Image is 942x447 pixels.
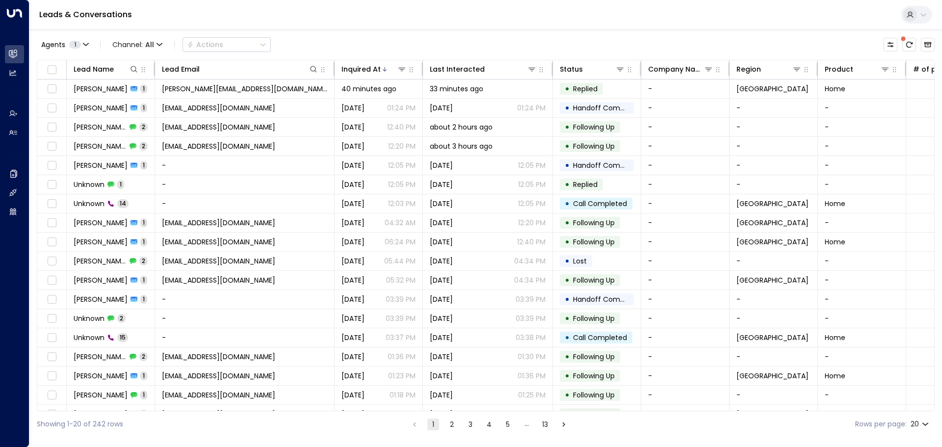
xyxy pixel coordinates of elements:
[818,271,906,289] td: -
[46,121,58,133] span: Toggle select row
[730,156,818,175] td: -
[46,236,58,248] span: Toggle select row
[514,256,546,266] p: 04:34 PM
[140,276,147,284] span: 1
[155,309,335,328] td: -
[641,252,730,270] td: -
[46,179,58,191] span: Toggle select row
[430,275,453,285] span: Yesterday
[825,84,845,94] span: Home
[736,275,809,285] span: Clinton Township
[573,160,642,170] span: Handoff Completed
[641,290,730,309] td: -
[388,180,416,189] p: 12:05 PM
[46,140,58,153] span: Toggle select row
[162,390,275,400] span: twilliamsoncardneau@icloud.com
[384,256,416,266] p: 05:44 PM
[521,419,532,430] div: …
[730,137,818,156] td: -
[74,218,128,228] span: Cecilia Cutrera
[517,103,546,113] p: 01:24 PM
[155,194,335,213] td: -
[140,391,147,399] span: 1
[730,347,818,366] td: -
[430,103,453,113] span: Yesterday
[514,275,546,285] p: 04:34 PM
[162,63,200,75] div: Lead Email
[430,409,453,419] span: Oct 07, 2025
[565,80,570,97] div: •
[483,419,495,430] button: Go to page 4
[341,141,365,151] span: Yesterday
[518,352,546,362] p: 01:30 PM
[430,160,453,170] span: Yesterday
[573,371,615,381] span: Following Up
[573,199,627,209] span: Call Completed
[430,84,483,94] span: 33 minutes ago
[74,63,139,75] div: Lead Name
[641,118,730,136] td: -
[108,38,166,52] button: Channel:All
[730,118,818,136] td: -
[730,309,818,328] td: -
[825,63,890,75] div: Product
[341,63,407,75] div: Inquired At
[516,333,546,342] p: 03:38 PM
[140,237,147,246] span: 1
[74,180,105,189] span: Unknown
[573,352,615,362] span: Following Up
[641,233,730,251] td: -
[46,293,58,306] span: Toggle select row
[730,386,818,404] td: -
[573,180,598,189] span: Replied
[736,63,761,75] div: Region
[430,199,453,209] span: Yesterday
[46,198,58,210] span: Toggle select row
[341,409,365,419] span: Oct 07, 2025
[427,419,439,430] button: page 1
[162,352,275,362] span: dominicbanks09@gmail.com
[74,333,105,342] span: Unknown
[46,332,58,344] span: Toggle select row
[518,218,546,228] p: 12:20 PM
[430,333,453,342] span: Oct 07, 2025
[341,122,365,132] span: Yesterday
[162,63,318,75] div: Lead Email
[388,352,416,362] p: 01:36 PM
[74,84,128,94] span: Ariana Dickerson
[341,218,365,228] span: Yesterday
[430,352,453,362] span: Yesterday
[430,314,453,323] span: Yesterday
[518,409,546,419] p: 01:25 PM
[341,199,365,209] span: Yesterday
[565,387,570,403] div: •
[162,371,275,381] span: dominicbanks09@gmail.com
[573,122,615,132] span: Following Up
[730,175,818,194] td: -
[641,99,730,117] td: -
[573,409,615,419] span: Following Up
[818,156,906,175] td: -
[139,123,148,131] span: 2
[641,156,730,175] td: -
[74,122,127,132] span: Stephen Grunewald
[388,199,416,209] p: 12:03 PM
[140,84,147,93] span: 1
[117,314,126,322] span: 2
[46,351,58,363] span: Toggle select row
[565,100,570,116] div: •
[855,419,907,429] label: Rows per page:
[818,213,906,232] td: -
[46,64,58,76] span: Toggle select all
[641,405,730,423] td: -
[140,218,147,227] span: 1
[430,180,453,189] span: Yesterday
[183,37,271,52] button: Actions
[430,294,453,304] span: Oct 07, 2025
[736,84,809,94] span: Clinton Township
[565,291,570,308] div: •
[74,256,127,266] span: Paige Harris
[46,274,58,287] span: Toggle select row
[117,180,124,188] span: 1
[430,371,453,381] span: Oct 07, 2025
